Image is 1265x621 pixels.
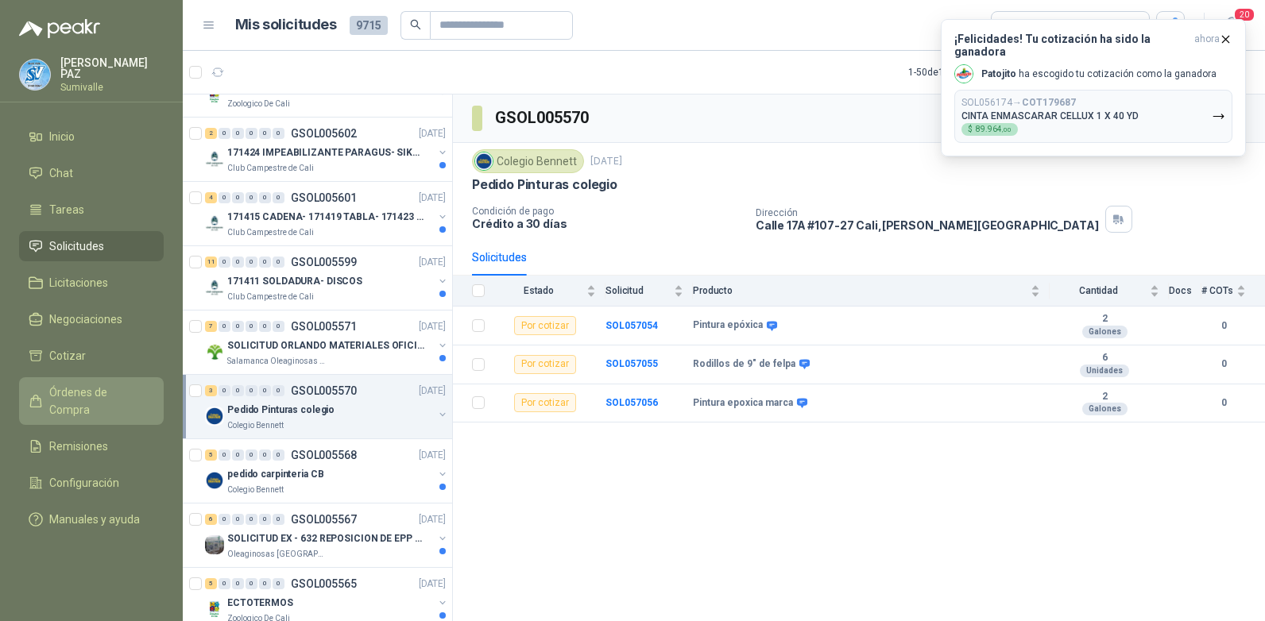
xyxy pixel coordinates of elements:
span: Manuales y ayuda [49,511,140,528]
p: SOL056174 → [961,97,1076,109]
th: Cantidad [1050,276,1169,307]
p: [DATE] [419,384,446,399]
div: 0 [259,192,271,203]
div: 0 [232,321,244,332]
div: $ [961,123,1018,136]
img: Company Logo [205,600,224,619]
div: 0 [246,578,257,589]
div: 0 [246,256,257,268]
img: Company Logo [205,342,224,361]
p: SOLICITUD ORLANDO MATERIALES OFICINA - CALI [227,338,425,353]
p: [DATE] [590,154,622,169]
a: 11 0 0 0 0 0 GSOL005599[DATE] Company Logo171411 SOLDADURA- DISCOSClub Campestre de Cali [205,253,449,303]
div: 0 [259,449,271,461]
div: 0 [219,449,230,461]
div: 0 [232,578,244,589]
div: 0 [246,385,257,396]
a: Licitaciones [19,268,164,298]
img: Company Logo [205,278,224,297]
p: GSOL005567 [291,514,357,525]
div: 0 [219,321,230,332]
b: 0 [1201,318,1246,334]
div: 0 [273,192,284,203]
span: 20 [1233,7,1255,22]
span: # COTs [1201,285,1233,296]
p: GSOL005602 [291,128,357,139]
div: 11 [205,256,217,268]
a: Tareas [19,195,164,225]
div: Por cotizar [514,393,576,412]
p: [DATE] [419,191,446,206]
div: Colegio Bennett [472,149,584,173]
div: 0 [273,128,284,139]
img: Company Logo [205,471,224,490]
div: 0 [232,128,244,139]
div: 0 [273,578,284,589]
span: Inicio [49,128,75,145]
p: GSOL005599 [291,256,357,268]
h3: ¡Felicidades! Tu cotización ha sido la ganadora [954,33,1188,58]
p: GSOL005568 [291,449,357,461]
a: 4 0 0 0 0 0 GSOL005601[DATE] Company Logo171415 CADENA- 171419 TABLA- 171423 VARILLAClub Campestr... [205,188,449,239]
p: Pedido Pinturas colegio [227,403,335,418]
p: ECTOTERMOS [227,596,293,611]
b: 6 [1050,352,1159,364]
span: Órdenes de Compra [49,384,149,418]
p: Club Campestre de Cali [227,291,314,303]
div: Por cotizar [514,355,576,374]
p: GSOL005570 [291,385,357,396]
p: Colegio Bennett [227,484,284,496]
p: Salamanca Oleaginosas SAS [227,355,327,368]
div: 0 [219,256,230,268]
a: Manuales y ayuda [19,504,164,534]
img: Company Logo [955,65,973,83]
div: 2 [205,128,217,139]
p: Colegio Bennett [227,419,284,432]
div: 0 [246,321,257,332]
div: Solicitudes [472,249,527,266]
p: Club Campestre de Cali [227,226,314,239]
a: Inicio [19,121,164,152]
div: 0 [232,514,244,525]
div: 0 [219,514,230,525]
p: GSOL005565 [291,578,357,589]
div: 0 [273,385,284,396]
p: Oleaginosas [GEOGRAPHIC_DATA][PERSON_NAME] [227,548,327,561]
div: Galones [1082,326,1128,338]
p: CINTA ENMASCARAR CELLUX 1 X 40 YD [961,110,1139,121]
div: 5 [205,578,217,589]
span: Solicitudes [49,237,104,255]
a: Chat [19,158,164,188]
a: SOL057054 [605,320,658,331]
p: Crédito a 30 días [472,217,743,230]
div: 0 [246,514,257,525]
span: ,00 [1002,126,1012,133]
p: 171411 SOLDADURA- DISCOS [227,274,362,289]
p: Calle 17A #107-27 Cali , [PERSON_NAME][GEOGRAPHIC_DATA] [756,218,1099,232]
b: Pintura epoxica marca [693,397,793,410]
div: 0 [246,128,257,139]
p: [DATE] [419,319,446,334]
p: Condición de pago [472,206,743,217]
a: 3 0 0 0 0 0 GSOL005570[DATE] Company LogoPedido Pinturas colegioColegio Bennett [205,381,449,432]
div: Por cotizar [514,316,576,335]
b: SOL057056 [605,397,658,408]
p: 171415 CADENA- 171419 TABLA- 171423 VARILLA [227,210,425,225]
div: 7 [205,321,217,332]
div: 0 [232,192,244,203]
div: 0 [273,449,284,461]
p: [DATE] [419,126,446,141]
img: Company Logo [205,214,224,233]
p: SOLICITUD EX - 632 REPOSICION DE EPP #2 [227,531,425,546]
div: 3 [205,385,217,396]
a: 6 0 0 0 0 0 GSOL005567[DATE] Company LogoSOLICITUD EX - 632 REPOSICION DE EPP #2Oleaginosas [GEOG... [205,510,449,561]
p: GSOL005571 [291,321,357,332]
button: ¡Felicidades! Tu cotización ha sido la ganadoraahora Company LogoPatojito ha escogido tu cotizaci... [941,19,1246,156]
p: pedido carpinteria CB [227,467,323,482]
div: Unidades [1080,364,1129,377]
img: Company Logo [205,407,224,426]
div: 0 [219,578,230,589]
p: [DATE] [419,512,446,527]
div: Por cotizar [1001,17,1093,34]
